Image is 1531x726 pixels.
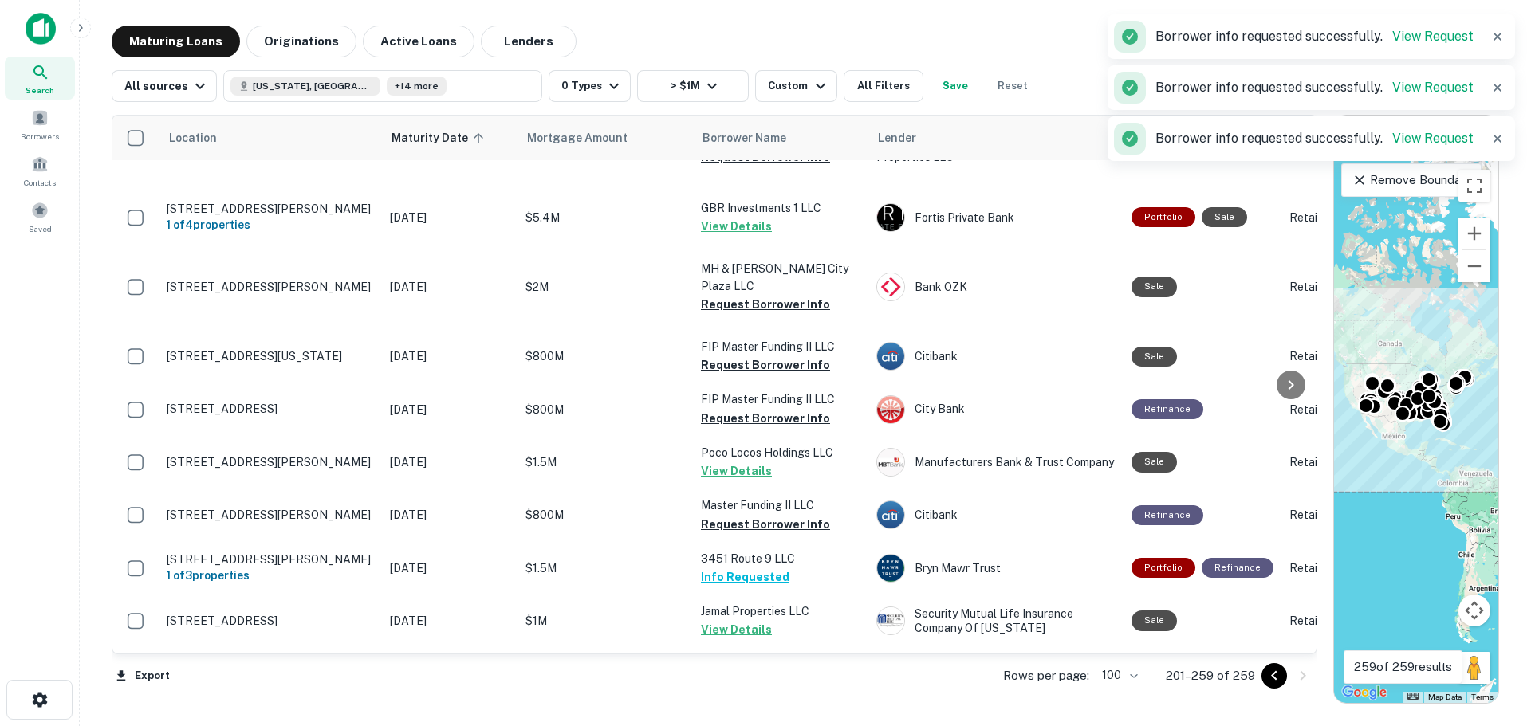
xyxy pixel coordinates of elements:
[525,612,685,630] p: $1M
[525,506,685,524] p: $800M
[26,84,54,96] span: Search
[525,209,685,226] p: $5.4M
[395,79,439,93] span: +14 more
[390,209,510,226] p: [DATE]
[1458,595,1490,626] button: Map camera controls
[481,26,577,57] button: Lenders
[1392,131,1474,146] a: View Request
[167,202,374,216] p: [STREET_ADDRESS][PERSON_NAME]
[877,396,904,423] img: picture
[112,26,240,57] button: Maturing Loans
[876,342,1116,371] div: Citibank
[167,280,374,294] p: [STREET_ADDRESS][PERSON_NAME]
[701,295,830,314] button: Request Borrower Info
[1458,218,1490,249] button: Zoom in
[223,70,542,102] button: [US_STATE], [GEOGRAPHIC_DATA]+14 more
[1155,27,1474,46] p: Borrower info requested successfully.
[1003,666,1089,685] p: Rows per page:
[701,496,860,514] p: Master Funding II LLC
[1392,29,1474,44] a: View Request
[390,506,510,524] p: [DATE]
[1392,80,1474,95] a: View Request
[701,550,860,567] p: 3451 Route 9 LLC
[390,347,510,365] p: [DATE]
[1202,207,1247,227] div: Sale
[1471,693,1494,701] a: Terms (opens in new tab)
[1458,250,1490,282] button: Zoom out
[124,77,210,96] div: All sources
[5,149,75,192] a: Contacts
[390,559,510,577] p: [DATE]
[701,355,830,375] button: Request Borrower Info
[701,217,772,236] button: View Details
[1202,558,1273,578] div: This loan purpose was for refinancing
[701,567,789,587] button: Info Requested
[1132,558,1195,578] div: This is a portfolio loan with 3 properties
[525,278,685,296] p: $2M
[24,176,56,189] span: Contacts
[246,26,356,57] button: Originations
[701,444,860,461] p: Poco Locos Holdings LLC
[701,390,860,408] p: FIP Master Funding II LLC
[5,57,75,100] a: Search
[392,128,489,147] span: Maturity Date
[167,552,374,567] p: [STREET_ADDRESS][PERSON_NAME]
[701,602,860,620] p: Jamal Properties LLC
[876,554,1116,583] div: Bryn Mawr Trust
[167,614,374,628] p: [STREET_ADDRESS]
[167,567,374,584] h6: 1 of 3 properties
[868,116,1124,160] th: Lender
[1261,663,1287,689] button: Go to previous page
[1352,171,1470,190] p: Remove Boundary
[877,343,904,370] img: picture
[1132,207,1195,227] div: This is a portfolio loan with 4 properties
[167,455,374,469] p: [STREET_ADDRESS][PERSON_NAME]
[1132,399,1203,419] div: This loan purpose was for refinancing
[549,70,631,102] button: 0 Types
[877,607,904,634] img: picture
[525,347,685,365] p: $800M
[26,13,56,45] img: capitalize-icon.png
[390,453,510,471] p: [DATE]
[112,70,217,102] button: All sources
[701,338,860,355] p: FIP Master Funding II LLC
[390,278,510,296] p: [DATE]
[1132,452,1177,472] div: Sale
[1132,347,1177,367] div: Sale
[1451,598,1531,675] div: Chat Widget
[525,401,685,418] p: $800M
[876,500,1116,529] div: Citibank
[518,116,693,160] th: Mortgage Amount
[701,409,830,428] button: Request Borrower Info
[167,508,374,522] p: [STREET_ADDRESS][PERSON_NAME]
[5,195,75,238] a: Saved
[1132,610,1177,630] div: Sale
[1407,693,1419,700] button: Keyboard shortcuts
[876,395,1116,424] div: City Bank
[876,606,1116,635] div: Security Mutual Life Insurance Company Of [US_STATE]
[878,128,916,147] span: Lender
[1155,78,1474,97] p: Borrower info requested successfully.
[877,204,904,231] img: picture
[987,70,1038,102] button: Reset
[1334,116,1498,703] div: 0 0
[253,79,372,93] span: [US_STATE], [GEOGRAPHIC_DATA]
[5,103,75,146] a: Borrowers
[159,116,382,160] th: Location
[527,128,648,147] span: Mortgage Amount
[693,116,868,160] th: Borrower Name
[1458,170,1490,202] button: Toggle fullscreen view
[167,216,374,233] h6: 1 of 4 properties
[876,203,1116,232] div: Fortis Private Bank
[1338,682,1391,703] img: Google
[29,222,52,235] span: Saved
[525,453,685,471] p: $1.5M
[701,515,830,534] button: Request Borrower Info
[390,401,510,418] p: [DATE]
[703,128,786,147] span: Borrower Name
[1338,682,1391,703] a: Open this area in Google Maps (opens a new window)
